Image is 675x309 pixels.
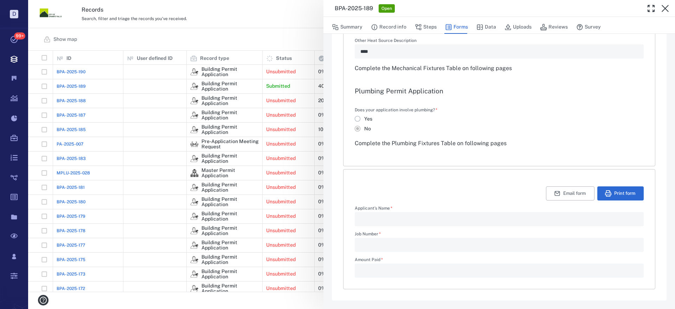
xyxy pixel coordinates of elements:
[16,5,30,11] span: Help
[355,87,644,95] h3: Plumbing Permit Application
[355,64,644,73] div: Complete the Mechanical Fixtures Table on following pages
[355,108,437,114] label: Does your application involve plumbing?
[355,258,644,264] label: Amount Paid
[355,139,644,148] div: Complete the Plumbing Fixtures Table on following pages
[504,20,532,34] button: Uploads
[355,44,644,58] div: Other Heat Source Description
[476,20,496,34] button: Data
[364,116,372,123] span: Yes
[355,212,644,226] div: Applicant's Name
[644,1,658,16] button: Toggle Fullscreen
[355,238,644,252] div: Job Number
[546,186,594,200] button: Email form
[371,20,406,34] button: Record info
[658,1,672,16] button: Close
[335,4,373,13] h3: BPA-2025-189
[415,20,437,34] button: Steps
[332,20,362,34] button: Summary
[14,32,25,39] span: 99+
[576,20,601,34] button: Survey
[10,10,18,18] p: D
[355,38,644,44] label: Other Heat Source Description
[445,20,468,34] button: Forms
[364,125,371,132] span: No
[355,264,644,278] div: Amount Paid
[355,232,644,238] label: Job Number
[540,20,568,34] button: Reviews
[380,6,393,12] span: Open
[597,186,644,200] button: Print form
[355,206,644,212] label: Applicant's Name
